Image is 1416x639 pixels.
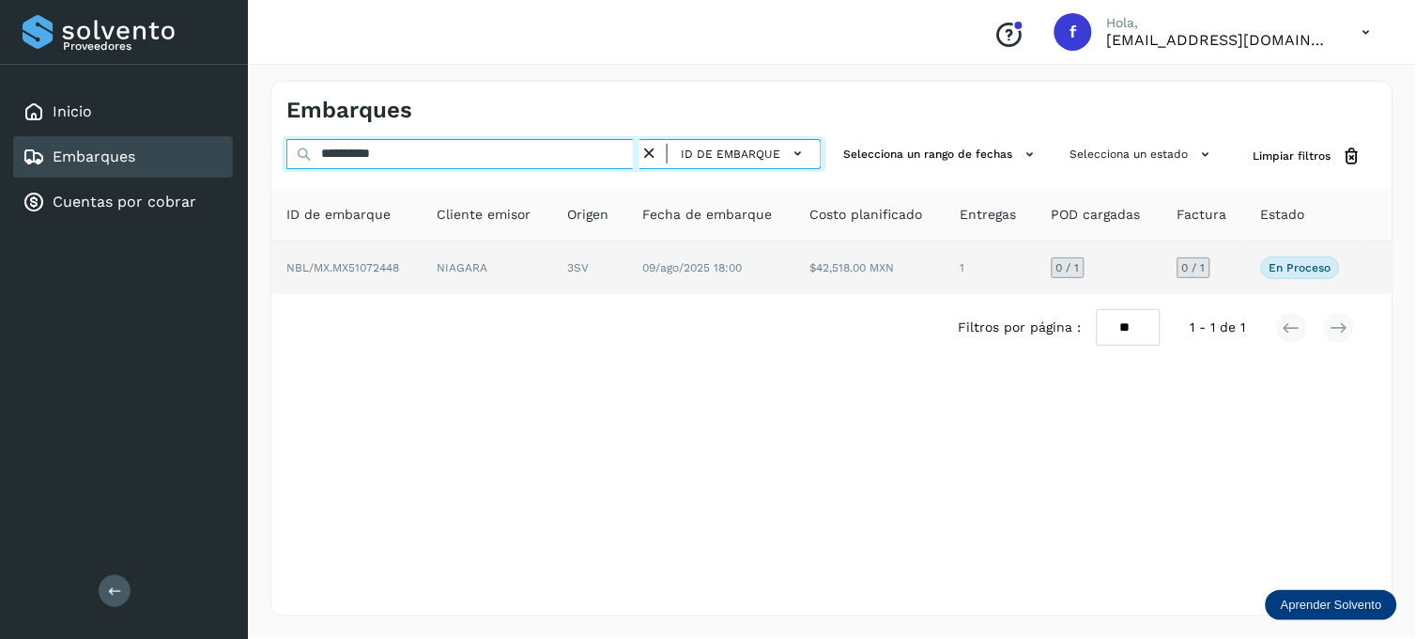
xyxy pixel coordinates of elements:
[1270,261,1331,274] p: En proceso
[567,205,608,225] span: Origen
[961,205,1017,225] span: Entregas
[53,193,196,210] a: Cuentas por cobrar
[681,146,780,163] span: ID de embarque
[1052,205,1141,225] span: POD cargadas
[1107,31,1332,49] p: facturacion@protransport.com.mx
[437,205,531,225] span: Cliente emisor
[1063,139,1224,170] button: Selecciona un estado
[13,181,233,223] div: Cuentas por cobrar
[675,140,813,167] button: ID de embarque
[810,205,923,225] span: Costo planificado
[1281,598,1382,613] p: Aprender Solvento
[1182,262,1206,273] span: 0 / 1
[422,242,552,294] td: NIAGARA
[642,205,772,225] span: Fecha de embarque
[837,139,1048,170] button: Selecciona un rango de fechas
[1191,318,1246,337] span: 1 - 1 de 1
[1239,139,1378,174] button: Limpiar filtros
[795,242,946,294] td: $42,518.00 MXN
[959,318,1082,337] span: Filtros por página :
[53,102,92,120] a: Inicio
[946,242,1037,294] td: 1
[1177,205,1227,225] span: Factura
[1254,148,1331,164] span: Limpiar filtros
[13,136,233,178] div: Embarques
[286,261,399,274] span: NBL/MX.MX51072448
[286,205,391,225] span: ID de embarque
[1056,262,1080,273] span: 0 / 1
[552,242,627,294] td: 3SV
[1266,590,1397,620] div: Aprender Solvento
[63,39,225,53] p: Proveedores
[13,91,233,132] div: Inicio
[1261,205,1305,225] span: Estado
[1107,15,1332,31] p: Hola,
[53,148,135,165] a: Embarques
[642,261,742,274] span: 09/ago/2025 18:00
[286,97,412,124] h4: Embarques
